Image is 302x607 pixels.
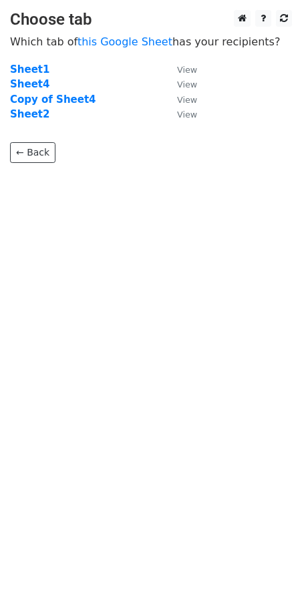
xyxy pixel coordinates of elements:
a: Sheet2 [10,108,49,120]
a: Sheet4 [10,78,49,90]
a: View [164,108,197,120]
small: View [177,65,197,75]
small: View [177,110,197,120]
a: View [164,93,197,106]
a: ← Back [10,142,55,163]
a: View [164,63,197,75]
small: View [177,79,197,89]
a: View [164,78,197,90]
small: View [177,95,197,105]
p: Which tab of has your recipients? [10,35,292,49]
h3: Choose tab [10,10,292,29]
a: Sheet1 [10,63,49,75]
a: this Google Sheet [78,35,172,48]
a: Copy of Sheet4 [10,93,96,106]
